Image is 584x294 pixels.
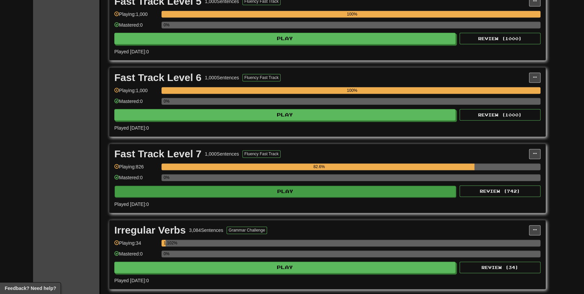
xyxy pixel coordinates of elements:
[114,33,456,44] button: Play
[114,73,202,83] div: Fast Track Level 6
[114,174,158,185] div: Mastered: 0
[164,163,474,170] div: 82.6%
[189,227,223,234] div: 3,084 Sentences
[114,202,149,207] span: Played [DATE]: 0
[114,49,149,54] span: Played [DATE]: 0
[205,151,239,157] div: 1,000 Sentences
[164,11,541,18] div: 100%
[114,125,149,131] span: Played [DATE]: 0
[460,33,541,44] button: Review (1000)
[205,74,239,81] div: 1,000 Sentences
[114,149,202,159] div: Fast Track Level 7
[114,87,158,98] div: Playing: 1,000
[114,163,158,175] div: Playing: 826
[164,240,166,246] div: 1.102%
[242,74,281,81] button: Fluency Fast Track
[115,186,456,197] button: Play
[114,225,186,235] div: Irregular Verbs
[460,262,541,273] button: Review (34)
[114,240,158,251] div: Playing: 34
[242,150,281,158] button: Fluency Fast Track
[114,22,158,33] div: Mastered: 0
[227,226,267,234] button: Grammar Challenge
[460,185,541,197] button: Review (742)
[164,87,541,94] div: 100%
[114,262,456,273] button: Play
[114,11,158,22] div: Playing: 1,000
[114,250,158,262] div: Mastered: 0
[114,278,149,283] span: Played [DATE]: 0
[114,98,158,109] div: Mastered: 0
[460,109,541,121] button: Review (1000)
[114,109,456,121] button: Play
[5,285,56,292] span: Open feedback widget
